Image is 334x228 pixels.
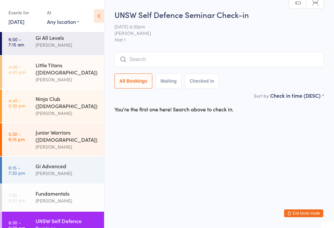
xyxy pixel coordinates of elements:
[8,64,26,74] time: 4:00 - 4:45 pm
[2,90,104,122] a: 4:45 -5:30 pmNinja Club ([DEMOGRAPHIC_DATA])[PERSON_NAME]
[114,106,234,113] div: You're the first one here! Search above to check in.
[2,123,104,156] a: 5:30 -6:15 pmJunior Warriors ([DEMOGRAPHIC_DATA])[PERSON_NAME]
[114,52,324,67] input: Search
[47,7,79,18] div: At
[114,30,314,36] span: [PERSON_NAME]
[8,18,24,25] a: [DATE]
[2,184,104,211] a: 7:30 -8:30 pmFundamentals[PERSON_NAME]
[36,76,99,83] div: [PERSON_NAME]
[36,170,99,177] div: [PERSON_NAME]
[114,73,152,89] button: All Bookings
[36,162,99,170] div: Gi Advanced
[185,73,219,89] button: Checked in
[8,131,25,142] time: 5:30 - 6:15 pm
[114,36,324,43] span: Mat 1
[114,23,314,30] span: [DATE] 8:30pm
[36,61,99,76] div: Little Titans ([DEMOGRAPHIC_DATA])
[36,41,99,49] div: [PERSON_NAME]
[47,18,79,25] div: Any location
[36,143,99,151] div: [PERSON_NAME]
[36,109,99,117] div: [PERSON_NAME]
[2,157,104,184] a: 6:15 -7:30 pmGi Advanced[PERSON_NAME]
[36,190,99,197] div: Fundamentals
[156,73,182,89] button: Waiting
[270,92,324,99] div: Check in time (DESC)
[2,28,104,55] a: 6:00 -7:15 amGi All Levels[PERSON_NAME]
[8,192,25,203] time: 7:30 - 8:30 pm
[284,209,323,217] button: Exit kiosk mode
[8,98,25,108] time: 4:45 - 5:30 pm
[36,34,99,41] div: Gi All Levels
[8,37,24,47] time: 6:00 - 7:15 am
[36,95,99,109] div: Ninja Club ([DEMOGRAPHIC_DATA])
[2,56,104,89] a: 4:00 -4:45 pmLittle Titans ([DEMOGRAPHIC_DATA])[PERSON_NAME]
[8,7,40,18] div: Events for
[36,197,99,204] div: [PERSON_NAME]
[36,129,99,143] div: Junior Warriors ([DEMOGRAPHIC_DATA])
[114,9,324,20] h2: UNSW Self Defence Seminar Check-in
[8,165,25,175] time: 6:15 - 7:30 pm
[254,92,269,99] label: Sort by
